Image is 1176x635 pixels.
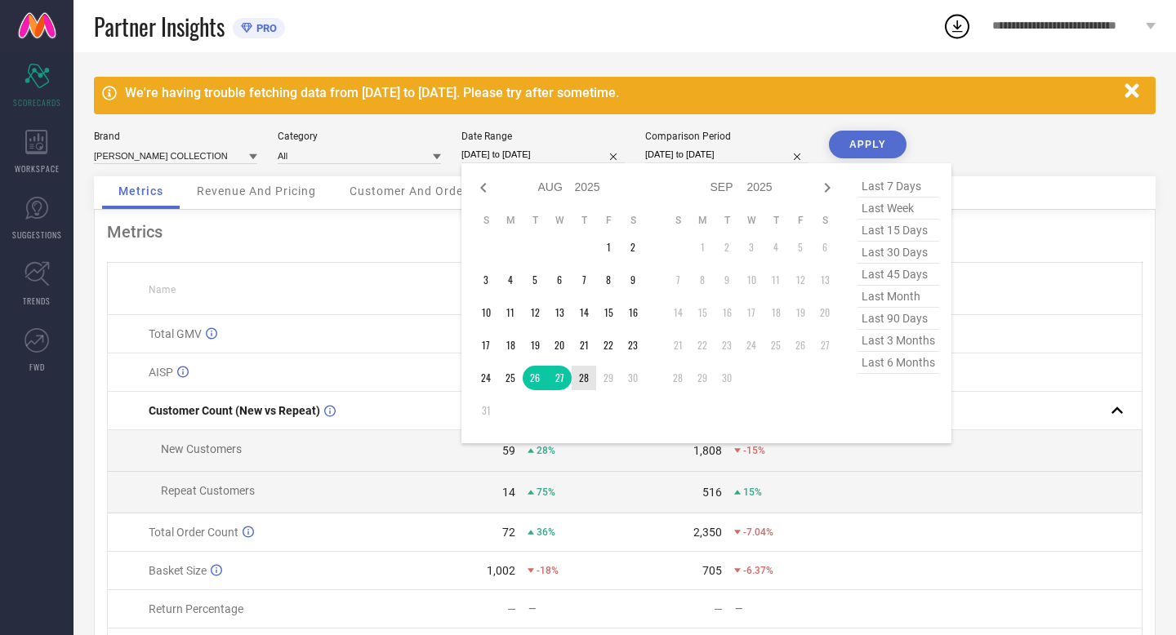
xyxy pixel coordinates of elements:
div: 2,350 [693,526,722,539]
span: last 6 months [857,352,939,374]
td: Mon Aug 11 2025 [498,300,523,325]
td: Fri Sep 26 2025 [788,333,813,357]
td: Wed Sep 10 2025 [739,268,764,292]
span: -18% [537,565,559,576]
span: Partner Insights [94,10,225,43]
span: Metrics [118,184,163,198]
div: Brand [94,131,257,142]
td: Sun Sep 14 2025 [666,300,690,325]
td: Wed Aug 13 2025 [547,300,572,325]
span: -7.04% [743,526,773,538]
span: Basket Size [149,564,207,577]
div: 14 [502,486,515,499]
div: 705 [702,564,722,577]
td: Mon Sep 22 2025 [690,333,715,357]
th: Monday [690,214,715,227]
div: Next month [817,178,837,198]
td: Sat Aug 23 2025 [621,333,645,357]
div: 59 [502,444,515,457]
span: last 30 days [857,242,939,264]
th: Saturday [813,214,837,227]
div: 516 [702,486,722,499]
td: Wed Aug 27 2025 [547,366,572,390]
td: Sun Sep 21 2025 [666,333,690,357]
td: Sun Sep 07 2025 [666,268,690,292]
div: Date Range [461,131,625,142]
th: Thursday [572,214,596,227]
td: Fri Sep 12 2025 [788,268,813,292]
td: Wed Aug 20 2025 [547,333,572,357]
td: Fri Aug 22 2025 [596,333,621,357]
span: AISP [149,366,173,379]
td: Mon Aug 18 2025 [498,333,523,357]
span: PRO [252,22,277,34]
td: Tue Sep 16 2025 [715,300,739,325]
td: Fri Aug 29 2025 [596,366,621,390]
td: Tue Aug 12 2025 [523,300,547,325]
div: — [528,603,624,615]
td: Sat Aug 16 2025 [621,300,645,325]
span: Customer And Orders [350,184,474,198]
td: Tue Sep 23 2025 [715,333,739,357]
span: Total Order Count [149,526,238,539]
td: Fri Sep 05 2025 [788,235,813,260]
th: Saturday [621,214,645,227]
td: Sat Sep 06 2025 [813,235,837,260]
th: Friday [596,214,621,227]
div: Metrics [107,222,1143,242]
span: Name [149,284,176,295]
td: Tue Sep 02 2025 [715,235,739,260]
th: Monday [498,214,523,227]
th: Sunday [474,214,498,227]
td: Wed Sep 17 2025 [739,300,764,325]
td: Fri Aug 08 2025 [596,268,621,292]
span: New Customers [161,442,242,455]
th: Tuesday [523,214,547,227]
td: Mon Aug 04 2025 [498,268,523,292]
div: 72 [502,526,515,539]
div: — [714,602,723,615]
td: Sun Sep 28 2025 [666,366,690,390]
div: Category [278,131,441,142]
span: last 3 months [857,330,939,352]
input: Select date range [461,146,625,163]
td: Sat Sep 20 2025 [813,300,837,325]
span: last 90 days [857,308,939,330]
div: Open download list [942,11,972,41]
span: last month [857,286,939,308]
span: last 15 days [857,220,939,242]
td: Sat Aug 30 2025 [621,366,645,390]
span: TRENDS [23,295,51,307]
td: Mon Aug 25 2025 [498,366,523,390]
div: — [735,603,831,615]
th: Tuesday [715,214,739,227]
span: SCORECARDS [13,96,61,109]
td: Fri Sep 19 2025 [788,300,813,325]
span: 28% [537,445,555,456]
td: Sat Sep 27 2025 [813,333,837,357]
td: Mon Sep 08 2025 [690,268,715,292]
span: WORKSPACE [15,162,60,175]
td: Wed Aug 06 2025 [547,268,572,292]
th: Friday [788,214,813,227]
td: Sat Aug 09 2025 [621,268,645,292]
span: 15% [743,486,762,498]
th: Wednesday [547,214,572,227]
td: Wed Sep 24 2025 [739,333,764,357]
th: Wednesday [739,214,764,227]
span: SUGGESTIONS [12,229,62,241]
td: Tue Sep 30 2025 [715,366,739,390]
span: Total GMV [149,327,202,340]
th: Thursday [764,214,788,227]
button: APPLY [829,131,906,158]
td: Sat Aug 02 2025 [621,235,645,260]
div: — [507,602,516,615]
td: Sun Aug 10 2025 [474,300,498,325]
div: 1,002 [487,564,515,577]
div: We're having trouble fetching data from [DATE] to [DATE]. Please try after sometime. [125,85,1116,100]
td: Fri Aug 15 2025 [596,300,621,325]
td: Mon Sep 29 2025 [690,366,715,390]
span: last 45 days [857,264,939,286]
td: Wed Sep 03 2025 [739,235,764,260]
td: Sat Sep 13 2025 [813,268,837,292]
